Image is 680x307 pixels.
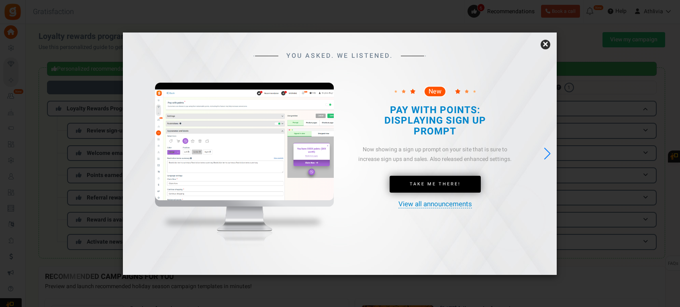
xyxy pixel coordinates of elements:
img: mockup [155,83,334,264]
div: Now showing a sign up prompt on your site that is sure to increase sign ups and sales. Also relea... [355,145,515,164]
a: View all announcements [398,201,472,208]
span: New [429,88,441,95]
img: screenshot [155,89,334,200]
span: YOU ASKED. WE LISTENED. [286,53,393,60]
h2: PAY WITH POINTS: DISPLAYING SIGN UP PROMPT [363,105,507,137]
a: Take Me There! [390,176,481,193]
a: × [541,40,550,49]
div: Next slide [542,145,553,163]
